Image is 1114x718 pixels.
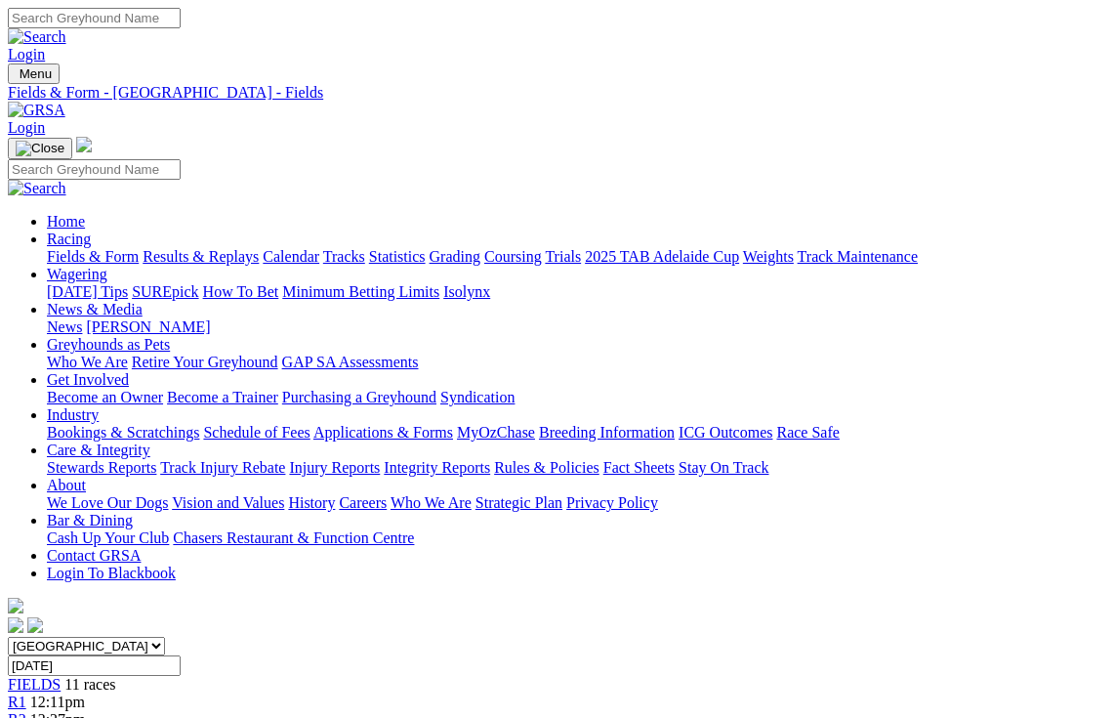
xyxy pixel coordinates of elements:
[47,336,170,353] a: Greyhounds as Pets
[47,248,1106,266] div: Racing
[47,406,99,423] a: Industry
[566,494,658,511] a: Privacy Policy
[8,46,45,63] a: Login
[47,389,1106,406] div: Get Involved
[539,424,675,441] a: Breeding Information
[8,8,181,28] input: Search
[47,248,139,265] a: Fields & Form
[475,494,562,511] a: Strategic Plan
[47,547,141,564] a: Contact GRSA
[173,529,414,546] a: Chasers Restaurant & Function Centre
[132,283,198,300] a: SUREpick
[743,248,794,265] a: Weights
[47,494,168,511] a: We Love Our Dogs
[8,159,181,180] input: Search
[776,424,839,441] a: Race Safe
[47,494,1106,512] div: About
[8,102,65,119] img: GRSA
[47,266,107,282] a: Wagering
[27,617,43,633] img: twitter.svg
[47,459,156,476] a: Stewards Reports
[8,28,66,46] img: Search
[64,676,115,693] span: 11 races
[47,424,1106,442] div: Industry
[47,283,128,300] a: [DATE] Tips
[160,459,285,476] a: Track Injury Rebate
[203,283,279,300] a: How To Bet
[47,477,86,493] a: About
[16,141,64,156] img: Close
[172,494,284,511] a: Vision and Values
[30,694,85,710] span: 12:11pm
[679,459,768,476] a: Stay On Track
[167,389,278,405] a: Become a Trainer
[86,318,210,335] a: [PERSON_NAME]
[8,655,181,676] input: Select date
[8,180,66,197] img: Search
[288,494,335,511] a: History
[8,617,23,633] img: facebook.svg
[47,354,128,370] a: Who We Are
[132,354,278,370] a: Retire Your Greyhound
[8,138,72,159] button: Toggle navigation
[313,424,453,441] a: Applications & Forms
[443,283,490,300] a: Isolynx
[545,248,581,265] a: Trials
[203,424,309,441] a: Schedule of Fees
[47,459,1106,477] div: Care & Integrity
[8,676,61,693] a: FIELDS
[47,301,143,317] a: News & Media
[47,318,1106,336] div: News & Media
[494,459,599,476] a: Rules & Policies
[323,248,365,265] a: Tracks
[20,66,52,81] span: Menu
[391,494,472,511] a: Who We Are
[679,424,772,441] a: ICG Outcomes
[47,512,133,528] a: Bar & Dining
[585,248,739,265] a: 2025 TAB Adelaide Cup
[47,213,85,230] a: Home
[339,494,387,511] a: Careers
[8,598,23,613] img: logo-grsa-white.png
[47,283,1106,301] div: Wagering
[47,565,176,581] a: Login To Blackbook
[47,389,163,405] a: Become an Owner
[47,371,129,388] a: Get Involved
[282,354,419,370] a: GAP SA Assessments
[484,248,542,265] a: Coursing
[47,354,1106,371] div: Greyhounds as Pets
[47,529,169,546] a: Cash Up Your Club
[47,231,91,247] a: Racing
[8,84,1106,102] a: Fields & Form - [GEOGRAPHIC_DATA] - Fields
[47,442,150,458] a: Care & Integrity
[47,529,1106,547] div: Bar & Dining
[282,389,436,405] a: Purchasing a Greyhound
[282,283,439,300] a: Minimum Betting Limits
[440,389,515,405] a: Syndication
[384,459,490,476] a: Integrity Reports
[603,459,675,476] a: Fact Sheets
[47,318,82,335] a: News
[369,248,426,265] a: Statistics
[8,119,45,136] a: Login
[8,63,60,84] button: Toggle navigation
[8,694,26,710] a: R1
[263,248,319,265] a: Calendar
[430,248,480,265] a: Grading
[289,459,380,476] a: Injury Reports
[143,248,259,265] a: Results & Replays
[47,424,199,441] a: Bookings & Scratchings
[76,137,92,152] img: logo-grsa-white.png
[457,424,535,441] a: MyOzChase
[798,248,918,265] a: Track Maintenance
